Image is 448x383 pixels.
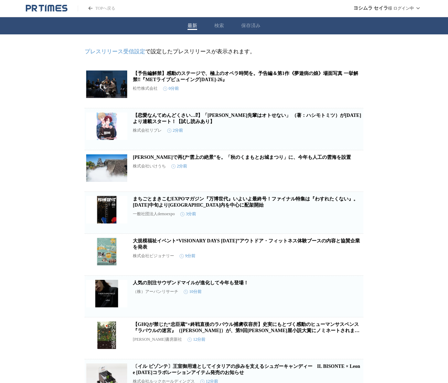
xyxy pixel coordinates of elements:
img: 【GHQが禁じた“忠臣蔵”×終戦直後のラバウル捕虜収容所】史実にもとづく感動のヒューマンサスペンス『ラバウルの迷宮』（鈴木智著）が、第9回未来屋小説大賞にノミネートされました！ [86,321,127,349]
p: （株）アーバンリサーチ [133,289,178,295]
time: 9分前 [180,253,195,259]
button: 検索 [214,23,224,29]
img: 大規模福祉イベント“VISIONARY DAYS 2025”アウトドア・フィットネス体験ブースの内容と協賛企業を発表 [86,238,127,265]
p: 一般社団法人demoexpo [133,211,175,217]
time: 12分前 [188,337,205,342]
time: 2分前 [167,128,183,133]
p: 株式会社リブレ [133,128,162,133]
p: 株式会社いけうち [133,163,166,169]
img: 人気の別注サウザンドマイルが進化して今年も登場！ [86,280,127,307]
time: 2分前 [171,163,187,169]
a: 【恋愛なんてめんどくさい…⁉】「[PERSON_NAME]先輩はオトせない」 （著：ハシモトミツ）が[DATE]より連載スタート！【試し読みあり】 [133,113,361,124]
button: 最新 [188,23,197,29]
a: 【GHQが禁じた“忠臣蔵”×終戦直後のラバウル捕虜収容所】史実にもとづく感動のヒューマンサスペンス『ラバウルの迷宮』（[PERSON_NAME]）が、第9回[PERSON_NAME]屋小説大賞に... [133,322,360,339]
p: で設定したプレスリリースが表示されます。 [85,48,363,55]
img: 【予告編解禁】感動のステージで、極上のオペラ時間を。予告編＆第1作《夢遊病の娘》場面写真 一挙解禁‼『METライブビューイング2025‐26』 [86,70,127,98]
p: [PERSON_NAME]書房新社 [133,337,182,342]
time: 3分前 [180,211,196,217]
a: PR TIMESのトップページはこちら [26,4,67,12]
a: プレスリリース受信設定 [85,48,145,54]
a: 大規模福祉イベント“VISIONARY DAYS [DATE]”アウトドア・フィットネス体験ブースの内容と協賛企業を発表 [133,238,360,250]
img: まちごとまきこむEXPOマガジン『万博世代』いよいよ最終号！ファイナル特集は『わすれたくない』。2025年10月中旬より大阪市内を中心に配架開始 [86,196,127,223]
a: [PERSON_NAME]で再び“雲上の絶景”を。「秋のくまもとお城まつり」に、今年も人工の雲海を設置 [133,155,351,160]
a: 〔イル ビゾンテ〕王室御用達としてイタリアの歩みを支えるシュガーキャンディー IL BISONTE × Leone [DATE]コラボレーションアイテム発売のお知らせ [133,364,360,375]
p: 松竹株式会社 [133,86,158,91]
time: 10分前 [184,289,202,295]
time: 0分前 [163,86,179,91]
span: ヨシムラ セイラ [353,5,388,11]
img: 熊本城で再び“雲上の絶景”を。「秋のくまもとお城まつり」に、今年も人工の雲海を設置 [86,154,127,182]
p: 株式会社ビジョナリー [133,253,174,259]
button: 保存済み [241,23,260,29]
a: PR TIMESのトップページはこちら [78,6,115,11]
a: 人気の別注サウザンドマイルが進化して今年も登場！ [133,280,248,285]
img: 【恋愛なんてめんどくさい…⁉】「須田先輩はオトせない」 （著：ハシモトミツ）が2025年10月14日(火)より連載スタート！【試し読みあり】 [86,112,127,140]
a: まちごとまきこむEXPOマガジン『万博世代』いよいよ最終号！ファイナル特集は『わすれたくない』。[DATE]中旬より[GEOGRAPHIC_DATA]内を中心に配架開始 [133,196,358,208]
a: 【予告編解禁】感動のステージで、極上のオペラ時間を。予告編＆第1作《夢遊病の娘》場面写真 一挙解禁‼『METライブビューイング[DATE]‐26』 [133,71,358,82]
